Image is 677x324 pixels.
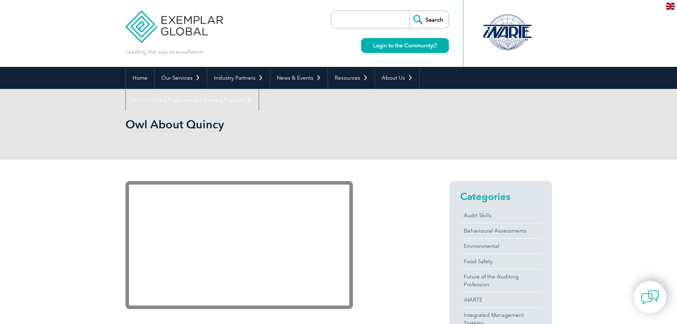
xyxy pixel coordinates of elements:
img: en [666,3,675,10]
input: Search [409,11,448,28]
a: Resources [328,67,375,89]
a: Environmental [460,239,541,254]
a: Audit Skills [460,208,541,223]
a: News & Events [270,67,328,89]
a: Find Certified Professional / Training Provider [126,89,259,111]
a: About Us [375,67,419,89]
a: Future of the Auditing Profession [460,269,541,292]
h2: Categories [460,191,541,202]
img: open_square.png [433,43,437,47]
h1: Owl About Quincy [125,117,398,131]
a: iNARTE [460,292,541,307]
img: contact-chat.png [641,288,659,306]
a: Industry Partners [207,67,270,89]
a: Behavioural Assessments [460,223,541,238]
iframe: YouTube video player [125,181,353,309]
a: Our Services [155,67,207,89]
a: Login to the Community [361,38,449,53]
p: Leading the way to excellence [125,48,203,56]
a: Food Safety [460,254,541,269]
a: Home [126,67,154,89]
